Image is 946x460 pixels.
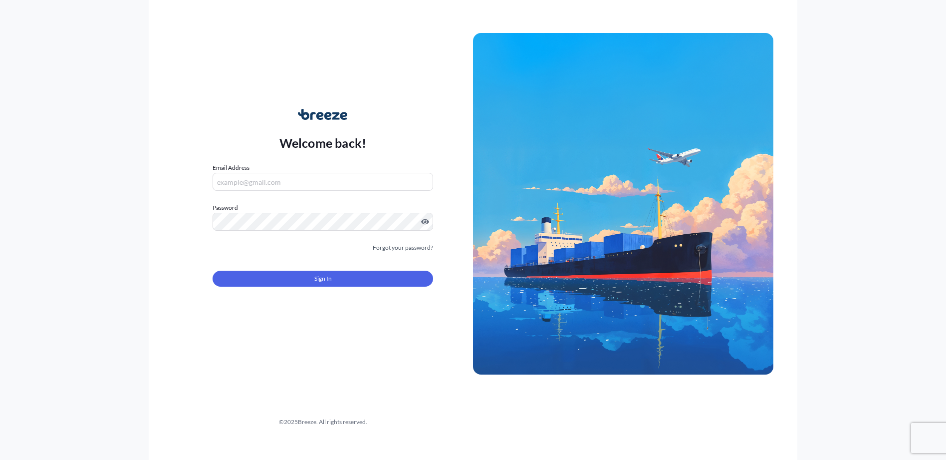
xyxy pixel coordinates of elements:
[314,274,332,284] span: Sign In
[213,173,433,191] input: example@gmail.com
[473,33,773,375] img: Ship illustration
[279,135,367,151] p: Welcome back!
[373,243,433,253] a: Forgot your password?
[421,218,429,226] button: Show password
[173,417,473,427] div: © 2025 Breeze. All rights reserved.
[213,163,249,173] label: Email Address
[213,271,433,287] button: Sign In
[213,203,433,213] label: Password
